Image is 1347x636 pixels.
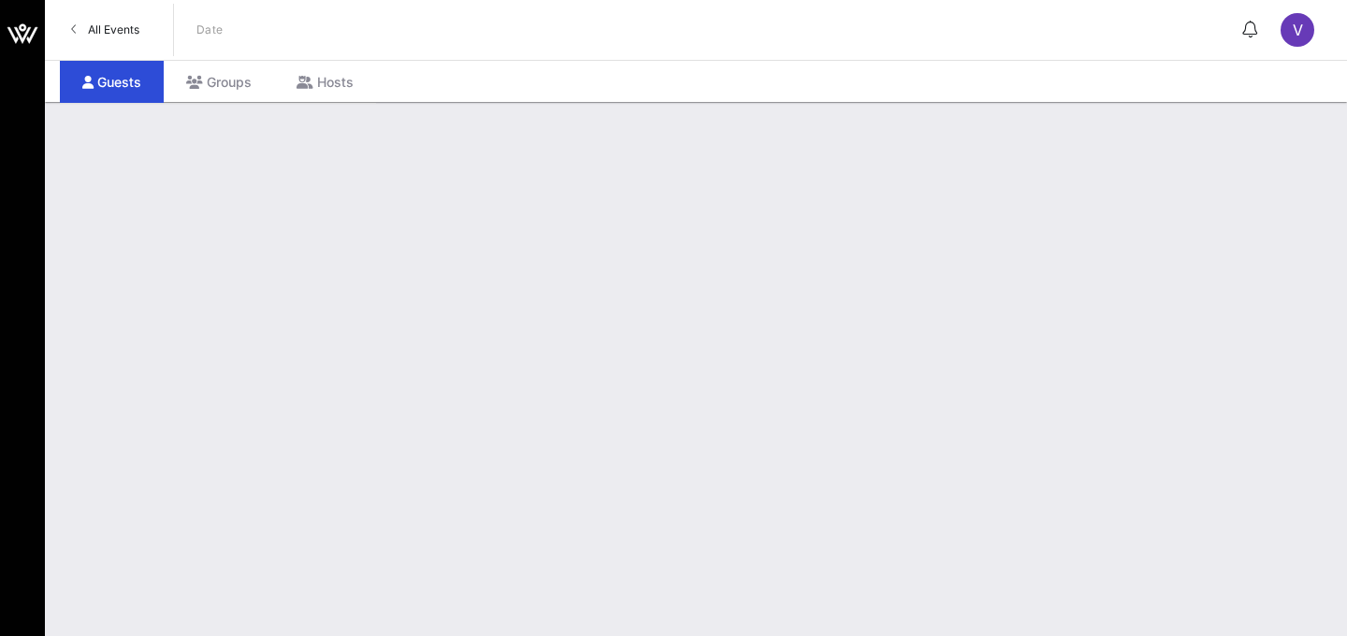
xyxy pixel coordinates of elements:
[196,21,224,39] p: Date
[88,22,139,36] span: All Events
[60,15,151,45] a: All Events
[1293,21,1303,39] span: V
[1281,13,1314,47] div: V
[274,61,376,103] div: Hosts
[60,61,164,103] div: Guests
[164,61,274,103] div: Groups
